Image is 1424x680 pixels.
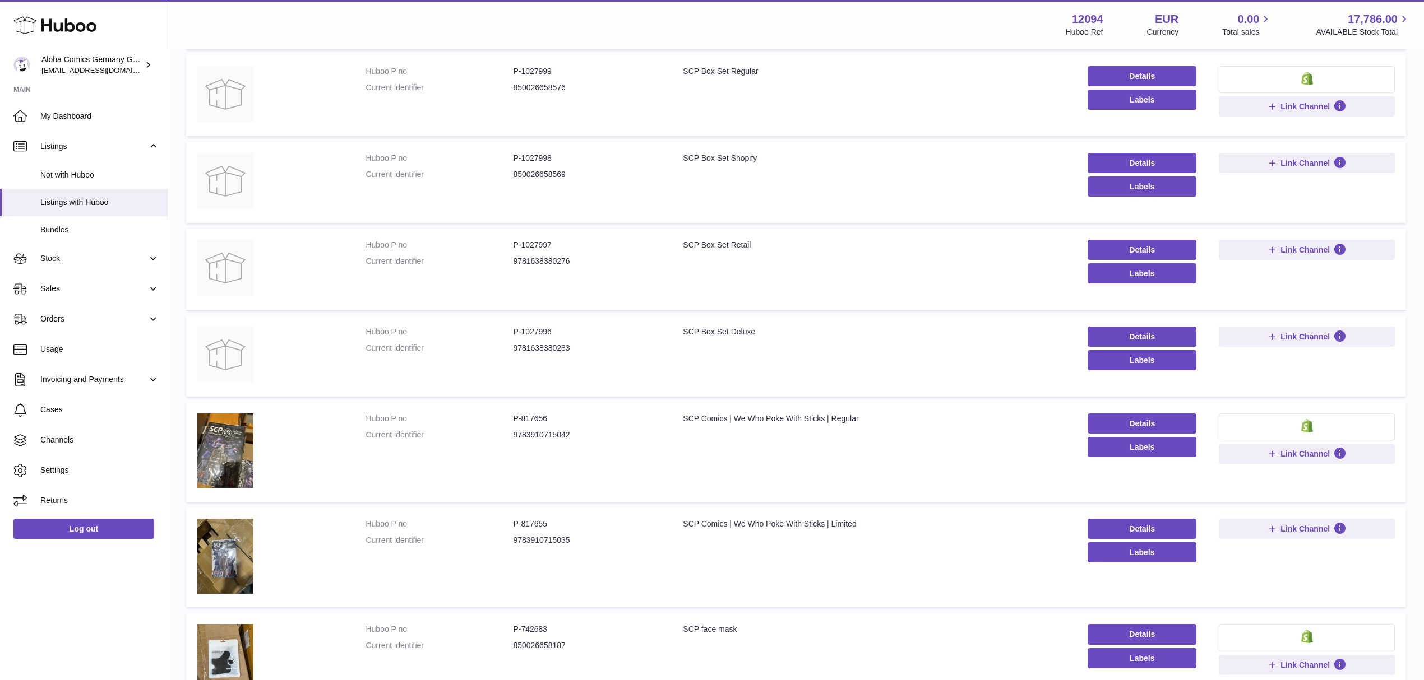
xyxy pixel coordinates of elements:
[40,141,147,152] span: Listings
[1088,176,1196,197] button: Labels
[366,153,513,164] dt: Huboo P no
[1280,332,1330,342] span: Link Channel
[197,519,253,594] img: SCP Comics | We Who Poke With Sticks | Limited
[513,327,660,337] dd: P-1027996
[1072,12,1103,27] strong: 12094
[513,430,660,440] dd: 9783910715042
[1088,66,1196,86] a: Details
[683,66,1065,77] div: SCP Box Set Regular
[197,153,253,209] img: SCP Box Set Shopify
[13,57,30,73] img: internalAdmin-12094@internal.huboo.com
[513,519,660,529] dd: P-817655
[1088,263,1196,283] button: Labels
[1147,27,1179,38] div: Currency
[513,413,660,424] dd: P-817656
[1088,327,1196,347] a: Details
[1088,350,1196,370] button: Labels
[513,66,660,77] dd: P-1027999
[197,327,253,383] img: SCP Box Set Deluxe
[683,519,1065,529] div: SCP Comics | We Who Poke With Sticks | Limited
[366,535,513,546] dt: Current identifier
[366,82,513,93] dt: Current identifier
[513,624,660,635] dd: P-742683
[40,495,159,506] span: Returns
[197,66,253,122] img: SCP Box Set Regular
[1219,240,1395,260] button: Link Channel
[366,430,513,440] dt: Current identifier
[366,240,513,250] dt: Huboo P no
[1316,27,1411,38] span: AVAILABLE Stock Total
[683,327,1065,337] div: SCP Box Set Deluxe
[197,240,253,296] img: SCP Box Set Retail
[40,253,147,264] span: Stock
[366,66,513,77] dt: Huboo P no
[683,624,1065,635] div: SCP face mask
[1280,660,1330,670] span: Link Channel
[513,169,660,180] dd: 850026658569
[40,374,147,385] span: Invoicing and Payments
[366,640,513,651] dt: Current identifier
[41,66,165,74] span: [EMAIL_ADDRESS][DOMAIN_NAME]
[40,225,159,235] span: Bundles
[40,404,159,415] span: Cases
[366,169,513,180] dt: Current identifier
[683,153,1065,164] div: SCP Box Set Shopify
[1219,444,1395,464] button: Link Channel
[1348,12,1398,27] span: 17,786.00
[41,54,142,76] div: Aloha Comics Germany GmbH
[1088,624,1196,644] a: Details
[40,111,159,122] span: My Dashboard
[1301,419,1313,432] img: shopify-small.png
[1316,12,1411,38] a: 17,786.00 AVAILABLE Stock Total
[1155,12,1178,27] strong: EUR
[513,256,660,267] dd: 9781638380276
[366,519,513,529] dt: Huboo P no
[366,343,513,353] dt: Current identifier
[1280,524,1330,534] span: Link Channel
[40,435,159,445] span: Channels
[1301,72,1313,85] img: shopify-small.png
[40,283,147,294] span: Sales
[40,314,147,324] span: Orders
[1219,519,1395,539] button: Link Channel
[1088,90,1196,110] button: Labels
[683,240,1065,250] div: SCP Box Set Retail
[1088,240,1196,260] a: Details
[1222,12,1272,38] a: 0.00 Total sales
[1280,101,1330,111] span: Link Channel
[40,344,159,355] span: Usage
[1219,96,1395,117] button: Link Channel
[513,343,660,353] dd: 9781638380283
[513,82,660,93] dd: 850026658576
[366,256,513,267] dt: Current identifier
[366,413,513,424] dt: Huboo P no
[40,465,159,476] span: Settings
[513,153,660,164] dd: P-1027998
[1088,519,1196,539] a: Details
[1088,542,1196,562] button: Labels
[40,170,159,180] span: Not with Huboo
[40,197,159,208] span: Listings with Huboo
[1280,449,1330,459] span: Link Channel
[1088,648,1196,668] button: Labels
[1222,27,1272,38] span: Total sales
[513,640,660,651] dd: 850026658187
[513,240,660,250] dd: P-1027997
[1219,153,1395,173] button: Link Channel
[1066,27,1103,38] div: Huboo Ref
[366,624,513,635] dt: Huboo P no
[1238,12,1260,27] span: 0.00
[1280,158,1330,168] span: Link Channel
[1088,437,1196,457] button: Labels
[1088,413,1196,434] a: Details
[13,519,154,539] a: Log out
[1301,630,1313,643] img: shopify-small.png
[1219,327,1395,347] button: Link Channel
[1088,153,1196,173] a: Details
[1219,655,1395,675] button: Link Channel
[513,535,660,546] dd: 9783910715035
[366,327,513,337] dt: Huboo P no
[197,413,253,488] img: SCP Comics | We Who Poke With Sticks | Regular
[1280,245,1330,255] span: Link Channel
[683,413,1065,424] div: SCP Comics | We Who Poke With Sticks | Regular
